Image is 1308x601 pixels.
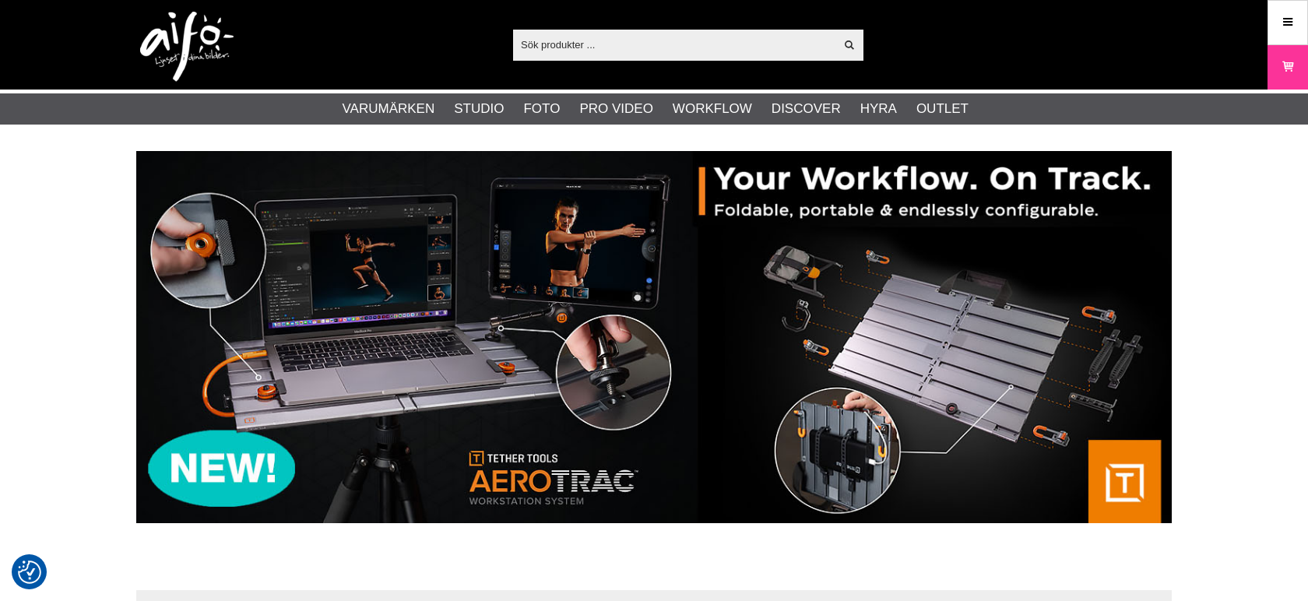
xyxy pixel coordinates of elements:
[18,561,41,584] img: Revisit consent button
[140,12,234,82] img: logo.png
[454,99,504,119] a: Studio
[136,151,1172,523] img: Annons:007 banner-header-aerotrac-1390x500.jpg
[513,33,835,56] input: Sök produkter ...
[916,99,969,119] a: Outlet
[523,99,560,119] a: Foto
[18,558,41,586] button: Samtyckesinställningar
[673,99,752,119] a: Workflow
[772,99,841,119] a: Discover
[343,99,435,119] a: Varumärken
[579,99,652,119] a: Pro Video
[860,99,897,119] a: Hyra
